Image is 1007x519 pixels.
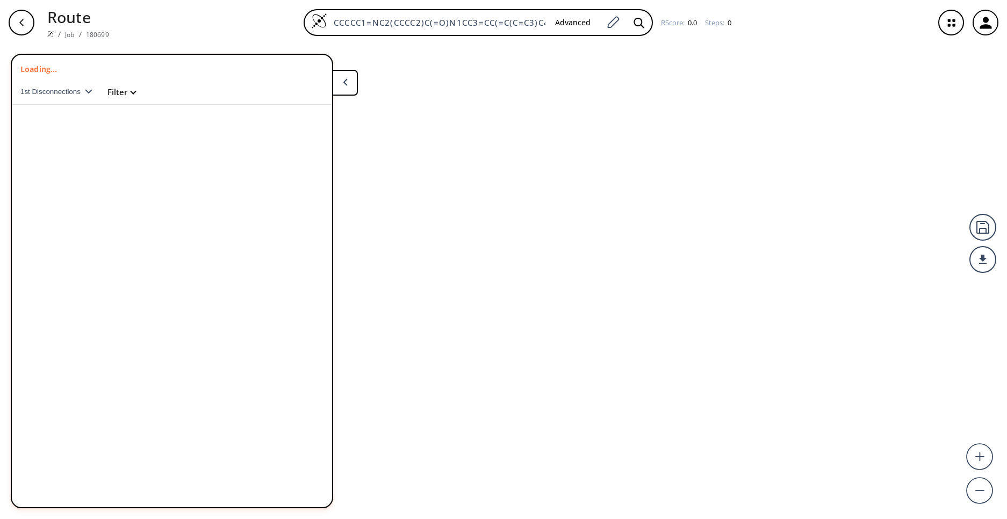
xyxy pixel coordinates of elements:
[47,31,54,37] img: Spaya logo
[686,18,697,27] span: 0.0
[705,19,731,26] div: Steps :
[47,5,109,28] p: Route
[20,63,57,75] p: Loading...
[327,17,546,28] input: Enter SMILES
[79,28,82,40] li: /
[65,30,74,39] a: Job
[86,30,109,39] a: 180699
[20,79,101,105] button: 1st Disconnections
[546,13,599,33] button: Advanced
[311,13,327,29] img: Logo Spaya
[101,88,135,96] button: Filter
[58,28,61,40] li: /
[20,88,85,96] span: 1st Disconnections
[661,19,697,26] div: RScore :
[726,18,731,27] span: 0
